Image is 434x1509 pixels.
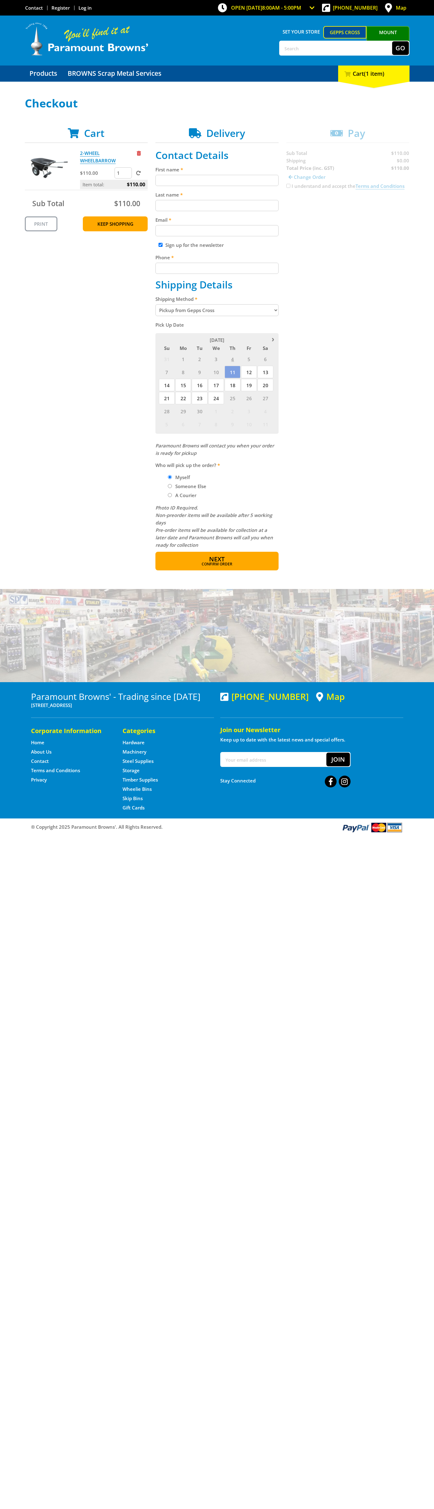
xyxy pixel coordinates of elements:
[25,66,62,82] a: Go to the Products page
[366,26,409,50] a: Mount [PERSON_NAME]
[326,753,350,766] button: Join
[155,461,279,469] label: Who will pick up the order?
[155,200,279,211] input: Please enter your last name.
[279,26,324,37] span: Set your store
[220,773,351,788] div: Stay Connected
[31,727,110,735] h5: Corporate Information
[241,392,257,404] span: 26
[31,758,49,764] a: Go to the Contact page
[257,366,273,378] span: 13
[173,490,199,501] label: A Courier
[257,353,273,365] span: 6
[192,366,208,378] span: 9
[155,442,274,456] em: Paramount Browns will contact you when your order is ready for pickup
[25,216,57,231] a: Print
[241,418,257,430] span: 10
[168,493,172,497] input: Please select who will pick up the order.
[155,166,279,173] label: First name
[192,418,208,430] span: 7
[159,392,175,404] span: 21
[155,321,279,329] label: Pick Up Date
[123,804,145,811] a: Go to the Gift Cards page
[220,691,309,701] div: [PHONE_NUMBER]
[257,392,273,404] span: 27
[127,180,145,189] span: $110.00
[225,344,240,352] span: Th
[192,344,208,352] span: Tu
[220,736,403,743] p: Keep up to date with the latest news and special offers.
[32,198,64,208] span: Sub Total
[25,22,149,56] img: Paramount Browns'
[165,242,224,248] label: Sign up for the newsletter
[364,70,384,77] span: (1 item)
[241,405,257,417] span: 3
[257,344,273,352] span: Sa
[63,66,166,82] a: Go to the BROWNS Scrap Metal Services page
[169,562,265,566] span: Confirm order
[175,405,191,417] span: 29
[175,353,191,365] span: 1
[208,392,224,404] span: 24
[159,344,175,352] span: Su
[175,344,191,352] span: Mo
[83,216,148,231] a: Keep Shopping
[123,739,145,746] a: Go to the Hardware page
[123,727,202,735] h5: Categories
[225,379,240,391] span: 18
[31,749,51,755] a: Go to the About Us page
[220,726,403,734] h5: Join our Newsletter
[192,392,208,404] span: 23
[257,379,273,391] span: 20
[323,26,366,39] a: Gepps Cross
[208,405,224,417] span: 1
[225,392,240,404] span: 25
[208,379,224,391] span: 17
[155,552,279,570] button: Next Confirm order
[155,149,279,161] h2: Contact Details
[262,4,301,11] span: 8:00am - 5:00pm
[123,758,154,764] a: Go to the Steel Supplies page
[123,767,140,774] a: Go to the Storage page
[80,169,113,177] p: $110.00
[341,822,403,833] img: PayPal, Mastercard, Visa accepted
[31,701,214,709] p: [STREET_ADDRESS]
[225,418,240,430] span: 9
[192,379,208,391] span: 16
[241,344,257,352] span: Fr
[241,366,257,378] span: 12
[221,753,326,766] input: Your email address
[225,405,240,417] span: 2
[78,5,92,11] a: Log in
[210,337,224,343] span: [DATE]
[175,379,191,391] span: 15
[173,472,192,483] label: Myself
[155,295,279,303] label: Shipping Method
[192,353,208,365] span: 2
[225,366,240,378] span: 11
[208,353,224,365] span: 3
[155,304,279,316] select: Please select a shipping method.
[155,191,279,198] label: Last name
[123,777,158,783] a: Go to the Timber Supplies page
[159,353,175,365] span: 31
[316,691,345,702] a: View a map of Gepps Cross location
[257,405,273,417] span: 4
[80,150,116,164] a: 2-WHEEL WHEELBARROW
[338,66,409,82] div: Cart
[209,555,225,563] span: Next
[25,5,43,11] a: Go to the Contact page
[208,366,224,378] span: 10
[231,4,301,11] span: OPEN [DATE]
[31,777,47,783] a: Go to the Privacy page
[159,418,175,430] span: 5
[25,822,409,833] div: ® Copyright 2025 Paramount Browns'. All Rights Reserved.
[168,484,172,488] input: Please select who will pick up the order.
[192,405,208,417] span: 30
[123,795,143,802] a: Go to the Skip Bins page
[206,126,245,140] span: Delivery
[25,97,409,110] h1: Checkout
[155,216,279,224] label: Email
[392,41,409,55] button: Go
[155,225,279,236] input: Please enter your email address.
[31,739,44,746] a: Go to the Home page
